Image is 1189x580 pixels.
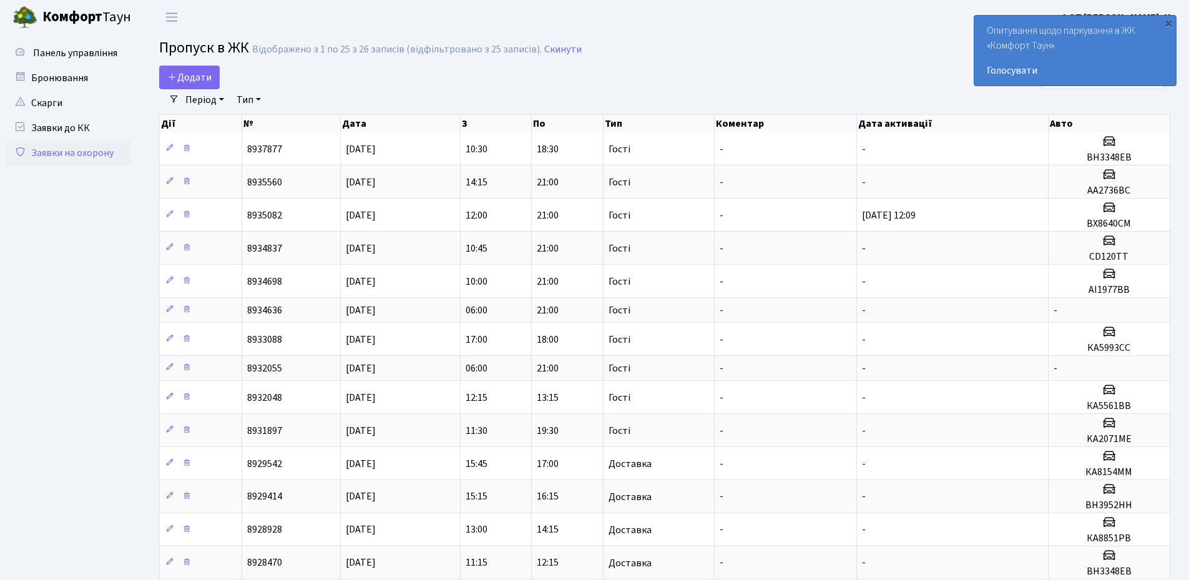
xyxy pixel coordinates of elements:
[862,391,866,405] span: -
[159,37,249,59] span: Пропуск в ЖК
[346,275,376,288] span: [DATE]
[247,275,282,288] span: 8934698
[247,242,282,255] span: 8934837
[609,492,652,502] span: Доставка
[346,175,376,189] span: [DATE]
[720,424,723,438] span: -
[466,457,487,471] span: 15:45
[1054,433,1165,445] h5: KA2071ME
[466,490,487,504] span: 15:15
[247,142,282,156] span: 8937877
[466,303,487,317] span: 06:00
[252,44,542,56] div: Відображено з 1 по 25 з 26 записів (відфільтровано з 25 записів).
[537,333,559,347] span: 18:00
[609,426,630,436] span: Гості
[346,303,376,317] span: [DATE]
[346,457,376,471] span: [DATE]
[720,523,723,537] span: -
[862,457,866,471] span: -
[466,275,487,288] span: 10:00
[720,142,723,156] span: -
[247,457,282,471] span: 8929542
[346,424,376,438] span: [DATE]
[609,459,652,469] span: Доставка
[1054,303,1057,317] span: -
[341,115,461,132] th: Дата
[862,523,866,537] span: -
[720,242,723,255] span: -
[247,361,282,375] span: 8932055
[862,490,866,504] span: -
[720,275,723,288] span: -
[346,242,376,255] span: [DATE]
[247,303,282,317] span: 8934636
[466,424,487,438] span: 11:30
[537,142,559,156] span: 18:30
[247,209,282,222] span: 8935082
[346,361,376,375] span: [DATE]
[720,209,723,222] span: -
[857,115,1049,132] th: Дата активації
[720,556,723,570] span: -
[537,242,559,255] span: 21:00
[862,275,866,288] span: -
[862,333,866,347] span: -
[862,361,866,375] span: -
[1060,11,1174,24] b: ФОП [PERSON_NAME]. Н.
[461,115,532,132] th: З
[862,242,866,255] span: -
[1162,17,1175,29] div: ×
[609,363,630,373] span: Гості
[242,115,341,132] th: №
[466,333,487,347] span: 17:00
[987,63,1163,78] a: Голосувати
[862,556,866,570] span: -
[346,490,376,504] span: [DATE]
[33,46,117,60] span: Панель управління
[1049,115,1170,132] th: Авто
[466,242,487,255] span: 10:45
[247,490,282,504] span: 8929414
[1054,284,1165,296] h5: АІ1977ВВ
[537,457,559,471] span: 17:00
[247,424,282,438] span: 8931897
[247,333,282,347] span: 8933088
[247,391,282,405] span: 8932048
[346,391,376,405] span: [DATE]
[1054,152,1165,164] h5: ВН3348ЕВ
[156,7,187,27] button: Переключити навігацію
[720,457,723,471] span: -
[720,391,723,405] span: -
[466,175,487,189] span: 14:15
[862,424,866,438] span: -
[466,209,487,222] span: 12:00
[609,277,630,287] span: Гості
[6,116,131,140] a: Заявки до КК
[232,89,266,111] a: Тип
[1054,218,1165,230] h5: ВХ8640СМ
[609,335,630,345] span: Гості
[466,523,487,537] span: 13:00
[159,66,220,89] a: Додати
[609,177,630,187] span: Гості
[537,275,559,288] span: 21:00
[720,361,723,375] span: -
[6,41,131,66] a: Панель управління
[1054,361,1057,375] span: -
[609,305,630,315] span: Гості
[247,523,282,537] span: 8928928
[537,175,559,189] span: 21:00
[537,556,559,570] span: 12:15
[346,142,376,156] span: [DATE]
[609,144,630,154] span: Гості
[974,16,1176,86] div: Опитування щодо паркування в ЖК «Комфорт Таун»
[1060,10,1174,25] a: ФОП [PERSON_NAME]. Н.
[862,209,916,222] span: [DATE] 12:09
[12,5,37,30] img: logo.png
[537,523,559,537] span: 14:15
[346,556,376,570] span: [DATE]
[6,91,131,116] a: Скарги
[1054,185,1165,197] h5: АА2736ВС
[247,175,282,189] span: 8935560
[346,209,376,222] span: [DATE]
